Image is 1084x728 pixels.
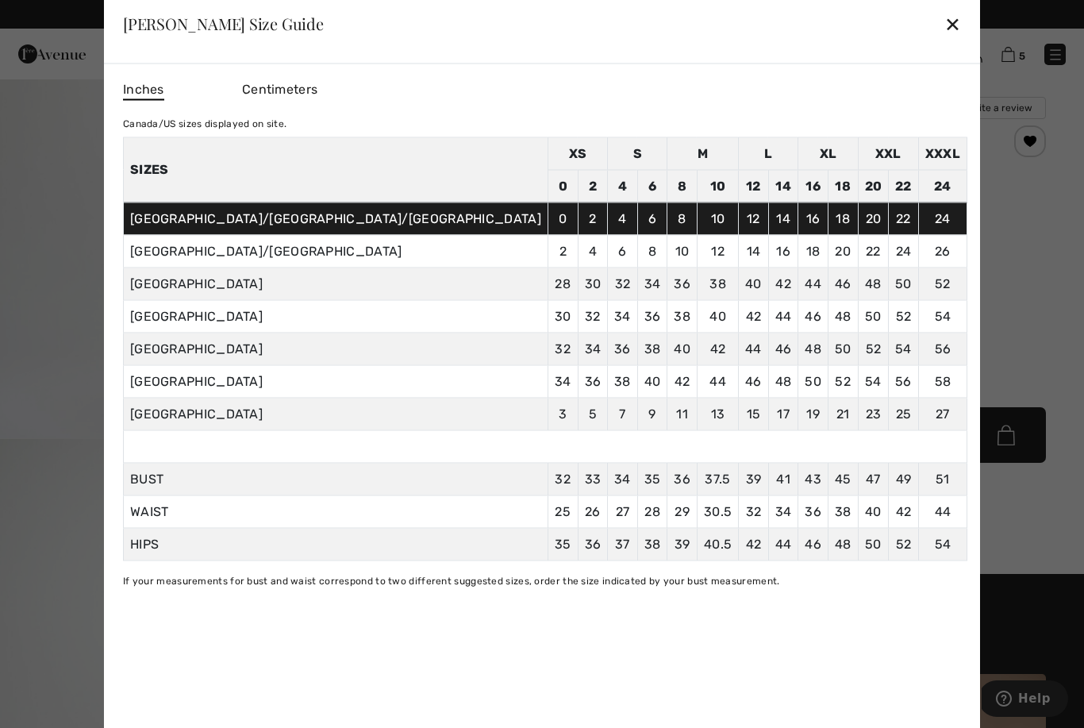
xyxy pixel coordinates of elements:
td: 46 [739,365,769,398]
td: 20 [858,170,889,202]
td: 40 [739,268,769,300]
td: 5 [578,398,608,430]
td: 44 [697,365,738,398]
td: 6 [608,235,638,268]
td: 58 [918,365,967,398]
td: 50 [798,365,828,398]
td: 12 [739,170,769,202]
td: [GEOGRAPHIC_DATA] [123,268,548,300]
td: 6 [637,170,667,202]
td: 38 [697,268,738,300]
span: Inches [123,79,164,100]
td: 32 [578,300,608,333]
span: 44 [775,536,792,551]
td: XXL [858,137,918,170]
td: 16 [798,202,828,235]
span: 33 [585,471,602,486]
td: 0 [548,202,578,235]
span: 49 [896,471,912,486]
td: 22 [889,202,919,235]
span: 38 [644,536,661,551]
td: M [667,137,739,170]
td: L [739,137,798,170]
td: 4 [608,202,638,235]
span: 37.5 [705,471,730,486]
td: 52 [889,300,919,333]
td: 7 [608,398,638,430]
td: 44 [739,333,769,365]
span: 37 [615,536,630,551]
td: [GEOGRAPHIC_DATA]/[GEOGRAPHIC_DATA] [123,235,548,268]
td: 10 [667,235,698,268]
td: 20 [858,202,889,235]
td: 34 [637,268,667,300]
span: 27 [616,503,630,518]
td: 44 [798,268,828,300]
td: 56 [918,333,967,365]
span: Centimeters [242,81,317,96]
span: 48 [835,536,851,551]
td: 22 [858,235,889,268]
td: 50 [889,268,919,300]
span: 47 [866,471,881,486]
span: 35 [644,471,661,486]
td: 16 [768,235,798,268]
td: 48 [768,365,798,398]
td: 26 [918,235,967,268]
span: 36 [674,471,690,486]
td: 54 [858,365,889,398]
td: 38 [608,365,638,398]
td: 36 [608,333,638,365]
span: 52 [896,536,912,551]
td: 0 [548,170,578,202]
span: 46 [805,536,821,551]
td: 30 [548,300,578,333]
span: 54 [935,536,951,551]
span: 41 [776,471,790,486]
td: 14 [768,202,798,235]
span: Help [37,11,69,25]
td: 12 [697,235,738,268]
span: 36 [805,503,821,518]
td: S [608,137,667,170]
td: 44 [768,300,798,333]
td: XXXL [918,137,967,170]
td: 50 [858,300,889,333]
td: 27 [918,398,967,430]
th: Sizes [123,137,548,202]
td: 11 [667,398,698,430]
td: [GEOGRAPHIC_DATA] [123,398,548,430]
span: 42 [896,503,912,518]
td: WAIST [123,495,548,528]
td: 42 [697,333,738,365]
td: 40 [667,333,698,365]
span: 32 [555,471,571,486]
span: 51 [936,471,950,486]
span: 40 [865,503,882,518]
td: 34 [578,333,608,365]
span: 39 [746,471,762,486]
td: 48 [798,333,828,365]
td: 18 [798,235,828,268]
td: 32 [608,268,638,300]
td: 2 [548,235,578,268]
td: 32 [548,333,578,365]
span: 39 [675,536,690,551]
td: 42 [667,365,698,398]
td: 24 [889,235,919,268]
td: 36 [637,300,667,333]
div: If your measurements for bust and waist correspond to two different suggested sizes, order the si... [123,573,967,587]
td: 38 [667,300,698,333]
span: 32 [746,503,762,518]
td: 14 [739,235,769,268]
td: 52 [858,333,889,365]
td: XS [548,137,607,170]
span: 30.5 [704,503,732,518]
td: 2 [578,202,608,235]
td: 50 [828,333,858,365]
span: 43 [805,471,821,486]
td: 3 [548,398,578,430]
td: 10 [697,202,738,235]
td: 21 [828,398,858,430]
td: 54 [889,333,919,365]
